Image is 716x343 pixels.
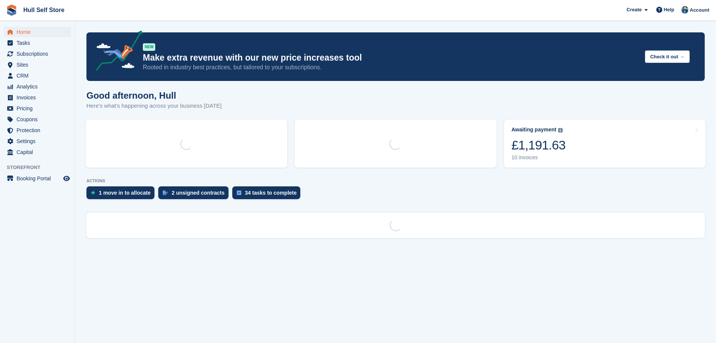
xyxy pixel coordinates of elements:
a: 2 unsigned contracts [158,186,232,203]
div: 34 tasks to complete [245,190,297,196]
span: Home [17,27,62,37]
h1: Good afternoon, Hull [86,90,222,101]
p: Make extra revenue with our new price increases tool [143,52,639,63]
span: Capital [17,147,62,157]
span: Tasks [17,38,62,48]
span: Account [690,6,709,14]
a: menu [4,103,71,114]
a: menu [4,70,71,81]
a: menu [4,114,71,125]
p: Here's what's happening across your business [DATE] [86,102,222,110]
a: menu [4,38,71,48]
button: Check it out → [645,50,690,63]
div: £1,191.63 [512,137,566,153]
span: Booking Portal [17,173,62,184]
img: task-75834270c22a3079a89374b754ae025e5fb1db73e45f91037f5363f120a921f8.svg [237,191,241,195]
p: Rooted in industry best practices, but tailored to your subscriptions. [143,63,639,72]
span: Subscriptions [17,49,62,59]
a: menu [4,92,71,103]
a: menu [4,136,71,146]
img: contract_signature_icon-13c848040528278c33f63329250d36e43548de30e8caae1d1a13099fd9432cc5.svg [163,191,168,195]
div: 1 move in to allocate [99,190,151,196]
a: 34 tasks to complete [232,186,304,203]
a: menu [4,173,71,184]
img: stora-icon-8386f47178a22dfd0bd8f6a31ec36ba5ce8667c1dd55bd0f319d3a0aa187defe.svg [6,5,17,16]
a: menu [4,59,71,70]
span: Sites [17,59,62,70]
a: menu [4,125,71,136]
a: menu [4,49,71,59]
img: move_ins_to_allocate_icon-fdf77a2bb77ea45bf5b3d319d69a93e2d87916cf1d5bf7949dd705db3b84f3ca.svg [91,191,95,195]
a: menu [4,27,71,37]
div: 10 invoices [512,154,566,161]
span: Storefront [7,164,75,171]
div: Awaiting payment [512,127,557,133]
span: Coupons [17,114,62,125]
a: 1 move in to allocate [86,186,158,203]
span: Pricing [17,103,62,114]
a: Preview store [62,174,71,183]
a: menu [4,81,71,92]
span: Invoices [17,92,62,103]
span: Protection [17,125,62,136]
img: icon-info-grey-7440780725fd019a000dd9b08b2336e03edf1995a4989e88bcd33f0948082b44.svg [558,128,563,133]
span: Settings [17,136,62,146]
span: Analytics [17,81,62,92]
a: menu [4,147,71,157]
a: Hull Self Store [20,4,67,16]
span: Help [664,6,674,14]
span: Create [627,6,642,14]
a: Awaiting payment £1,191.63 10 invoices [504,120,705,168]
img: Hull Self Store [681,6,689,14]
div: 2 unsigned contracts [172,190,225,196]
span: CRM [17,70,62,81]
div: NEW [143,43,155,51]
img: price-adjustments-announcement-icon-8257ccfd72463d97f412b2fc003d46551f7dbcb40ab6d574587a9cd5c0d94... [90,30,142,73]
p: ACTIONS [86,178,705,183]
